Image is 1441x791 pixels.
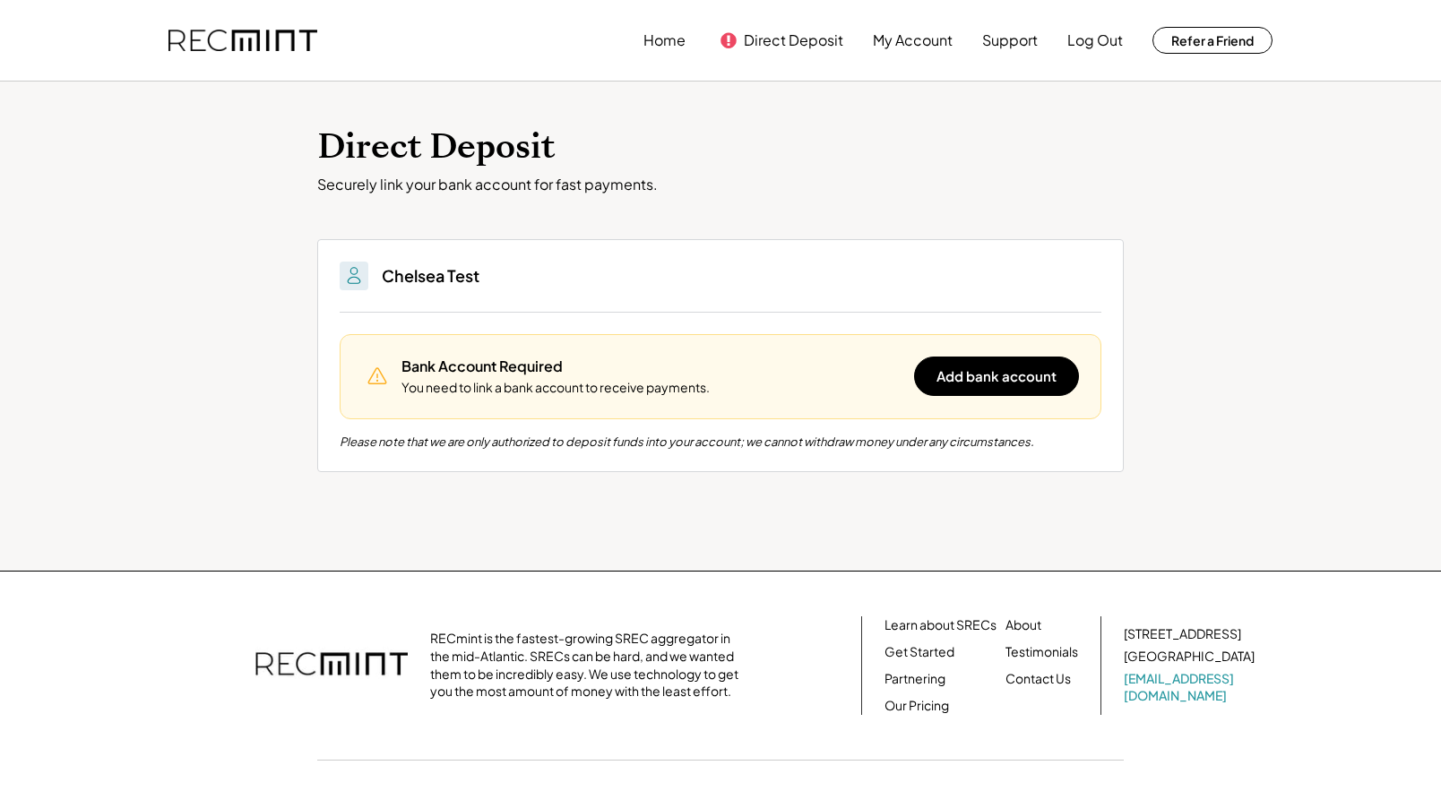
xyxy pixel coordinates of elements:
[168,30,317,52] img: recmint-logotype%403x.png
[343,265,365,287] img: People.svg
[744,22,843,58] button: Direct Deposit
[401,379,710,397] div: You need to link a bank account to receive payments.
[340,434,1034,450] div: Please note that we are only authorized to deposit funds into your account; we cannot withdraw mo...
[317,176,1124,194] div: Securely link your bank account for fast payments.
[1005,670,1071,688] a: Contact Us
[255,634,408,697] img: recmint-logotype%403x.png
[401,357,563,376] div: Bank Account Required
[382,265,479,286] h3: Chelsea Test
[884,616,997,634] a: Learn about SRECs
[1124,648,1255,666] div: [GEOGRAPHIC_DATA]
[1152,27,1273,54] button: Refer a Friend
[430,630,748,700] div: RECmint is the fastest-growing SREC aggregator in the mid-Atlantic. SRECs can be hard, and we wan...
[914,357,1079,396] button: Add bank account
[873,22,953,58] button: My Account
[1067,22,1123,58] button: Log Out
[1124,670,1258,705] a: [EMAIL_ADDRESS][DOMAIN_NAME]
[982,22,1038,58] button: Support
[643,22,686,58] button: Home
[884,670,945,688] a: Partnering
[1005,643,1078,661] a: Testimonials
[1124,625,1241,643] div: [STREET_ADDRESS]
[884,643,954,661] a: Get Started
[884,697,949,715] a: Our Pricing
[1005,616,1041,634] a: About
[317,126,1124,168] h1: Direct Deposit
